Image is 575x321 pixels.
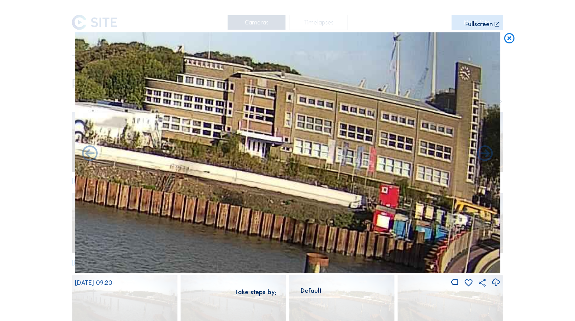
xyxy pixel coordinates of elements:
div: Default [282,288,341,297]
i: Forward [80,145,99,164]
div: Take steps by: [235,289,276,295]
img: Image [75,32,500,273]
i: Back [476,145,495,164]
div: Fullscreen [465,21,493,28]
div: Default [301,288,322,294]
span: [DATE] 09:20 [75,279,112,287]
